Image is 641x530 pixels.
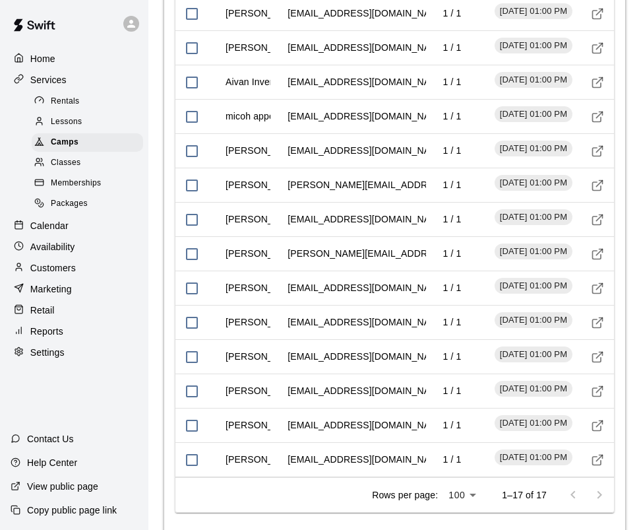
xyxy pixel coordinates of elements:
[277,442,457,477] td: [EMAIL_ADDRESS][DOMAIN_NAME]
[215,168,313,203] td: [PERSON_NAME]
[588,381,607,401] a: Visit customer profile
[11,49,138,69] a: Home
[215,271,313,306] td: [PERSON_NAME]
[27,504,117,517] p: Copy public page link
[588,38,607,58] a: Visit customer profile
[502,488,547,502] p: 1–17 of 17
[277,271,457,306] td: [EMAIL_ADDRESS][DOMAIN_NAME]
[11,216,138,236] a: Calendar
[433,202,472,237] td: 1 / 1
[51,116,82,129] span: Lessons
[30,240,75,253] p: Availability
[588,313,607,333] a: Visit customer profile
[32,133,148,153] a: Camps
[495,383,572,395] span: [DATE] 01:00 PM
[495,5,572,18] span: [DATE] 01:00 PM
[588,416,607,436] a: Visit customer profile
[495,314,572,327] span: [DATE] 01:00 PM
[27,456,77,469] p: Help Center
[588,141,607,161] a: Visit customer profile
[51,136,78,149] span: Camps
[433,305,472,340] td: 1 / 1
[30,73,67,86] p: Services
[277,133,457,168] td: [EMAIL_ADDRESS][DOMAIN_NAME]
[215,133,313,168] td: [PERSON_NAME]
[433,374,472,409] td: 1 / 1
[277,168,535,203] td: [PERSON_NAME][EMAIL_ADDRESS][DOMAIN_NAME]
[51,95,80,108] span: Rentals
[32,112,148,132] a: Lessons
[30,282,72,296] p: Marketing
[32,153,148,174] a: Classes
[32,113,143,131] div: Lessons
[11,279,138,299] a: Marketing
[495,246,572,258] span: [DATE] 01:00 PM
[588,73,607,92] a: Visit customer profile
[30,346,65,359] p: Settings
[495,451,572,464] span: [DATE] 01:00 PM
[32,91,148,112] a: Rentals
[277,30,457,65] td: [EMAIL_ADDRESS][DOMAIN_NAME]
[32,194,148,215] a: Packages
[215,339,313,374] td: [PERSON_NAME]
[277,374,457,409] td: [EMAIL_ADDRESS][DOMAIN_NAME]
[277,99,457,134] td: [EMAIL_ADDRESS][DOMAIN_NAME]
[30,261,76,275] p: Customers
[30,304,55,317] p: Retail
[30,325,63,338] p: Reports
[27,432,74,446] p: Contact Us
[215,30,313,65] td: [PERSON_NAME]
[495,280,572,292] span: [DATE] 01:00 PM
[372,488,438,502] p: Rows per page:
[495,348,572,361] span: [DATE] 01:00 PM
[433,133,472,168] td: 1 / 1
[495,40,572,52] span: [DATE] 01:00 PM
[51,177,101,190] span: Memberships
[215,236,313,271] td: [PERSON_NAME]
[277,305,457,340] td: [EMAIL_ADDRESS][DOMAIN_NAME]
[588,4,607,24] a: Visit customer profile
[588,210,607,230] a: Visit customer profile
[433,236,472,271] td: 1 / 1
[32,174,148,194] a: Memberships
[30,52,55,65] p: Home
[277,236,612,271] td: [PERSON_NAME][EMAIL_ADDRESS][PERSON_NAME][DOMAIN_NAME]
[277,339,457,374] td: [EMAIL_ADDRESS][DOMAIN_NAME]
[588,450,607,470] a: Visit customer profile
[11,70,138,90] a: Services
[32,92,143,111] div: Rentals
[433,408,472,443] td: 1 / 1
[11,258,138,278] a: Customers
[11,343,138,362] a: Settings
[215,202,313,237] td: [PERSON_NAME]
[588,107,607,127] a: Visit customer profile
[588,347,607,367] a: Visit customer profile
[495,143,572,155] span: [DATE] 01:00 PM
[433,30,472,65] td: 1 / 1
[215,408,313,443] td: [PERSON_NAME]
[433,271,472,306] td: 1 / 1
[495,211,572,224] span: [DATE] 01:00 PM
[27,480,98,493] p: View public page
[215,374,313,409] td: [PERSON_NAME]
[495,177,572,189] span: [DATE] 01:00 PM
[277,65,457,100] td: [EMAIL_ADDRESS][DOMAIN_NAME]
[11,300,138,320] a: Retail
[495,74,572,86] span: [DATE] 01:00 PM
[51,197,88,211] span: Packages
[11,237,138,257] a: Availability
[277,408,457,443] td: [EMAIL_ADDRESS][DOMAIN_NAME]
[32,133,143,152] div: Camps
[215,305,313,340] td: [PERSON_NAME]
[588,244,607,264] a: Visit customer profile
[11,321,138,341] a: Reports
[277,202,457,237] td: [EMAIL_ADDRESS][DOMAIN_NAME]
[433,168,472,203] td: 1 / 1
[495,417,572,430] span: [DATE] 01:00 PM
